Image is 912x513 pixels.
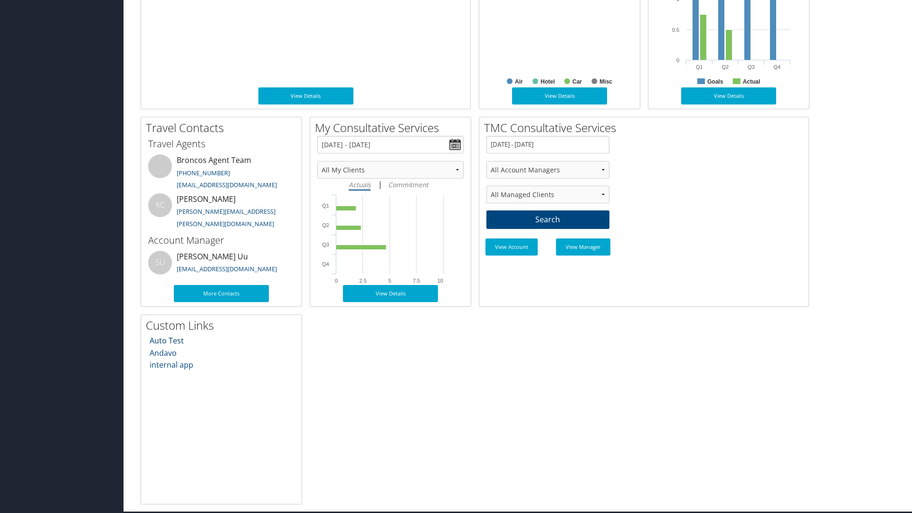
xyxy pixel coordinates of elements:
a: [PHONE_NUMBER] [177,169,230,177]
div: SU [148,251,172,275]
h2: Travel Contacts [146,120,302,136]
text: Q3 [748,64,755,70]
li: [PERSON_NAME] [143,193,299,232]
a: [EMAIL_ADDRESS][DOMAIN_NAME] [177,265,277,273]
a: Andavo [150,348,177,358]
h2: Custom Links [146,317,302,333]
a: View Details [681,87,776,104]
tspan: Q2 [322,222,329,228]
tspan: Q4 [322,261,329,267]
a: View Account [485,238,538,256]
text: Actual [743,78,760,85]
a: [PERSON_NAME][EMAIL_ADDRESS][PERSON_NAME][DOMAIN_NAME] [177,207,275,228]
h3: Account Manager [148,234,294,247]
h2: My Consultative Services [315,120,471,136]
tspan: 0 [676,57,679,63]
a: Search [486,210,609,229]
text: 7.5 [413,278,420,284]
i: Commitment [388,180,428,189]
a: More Contacts [174,285,269,302]
text: 10 [437,278,443,284]
text: Misc [599,78,612,85]
i: Actuals [349,180,370,189]
a: internal app [150,360,193,370]
div: KC [148,193,172,217]
text: 0 [335,278,338,284]
text: 5 [388,278,391,284]
text: 2.5 [360,278,367,284]
tspan: Q3 [322,242,329,247]
text: Q2 [722,64,729,70]
text: Hotel [541,78,555,85]
h2: TMC Consultative Services [484,120,808,136]
div: | [317,179,464,190]
a: View Manager [556,238,610,256]
a: Auto Test [150,335,184,346]
a: View Details [512,87,607,104]
a: View Details [258,87,353,104]
tspan: Q1 [322,203,329,209]
text: Car [572,78,582,85]
li: [PERSON_NAME] Uu [143,251,299,282]
text: Q4 [773,64,780,70]
text: Q1 [696,64,703,70]
tspan: 0.5 [672,27,679,33]
a: View Details [343,285,438,302]
a: [EMAIL_ADDRESS][DOMAIN_NAME] [177,180,277,189]
li: Broncos Agent Team [143,154,299,193]
text: Air [515,78,523,85]
h3: Travel Agents [148,137,294,151]
text: Goals [707,78,723,85]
